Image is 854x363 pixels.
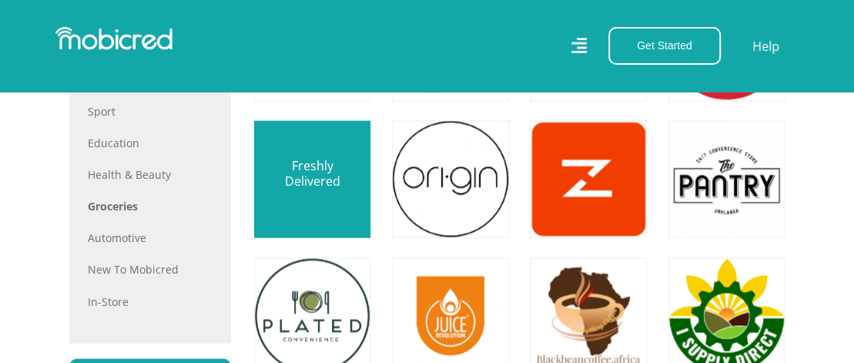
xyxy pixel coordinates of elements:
[55,27,172,50] img: Mobicred
[88,230,213,246] a: Automotive
[88,198,213,214] a: Groceries
[88,103,213,119] a: Sport
[88,166,213,183] a: Health & Beauty
[752,36,780,56] a: Help
[88,135,213,151] a: Education
[88,261,213,277] a: New to Mobicred
[88,293,213,309] a: In-store
[608,27,721,65] button: Get Started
